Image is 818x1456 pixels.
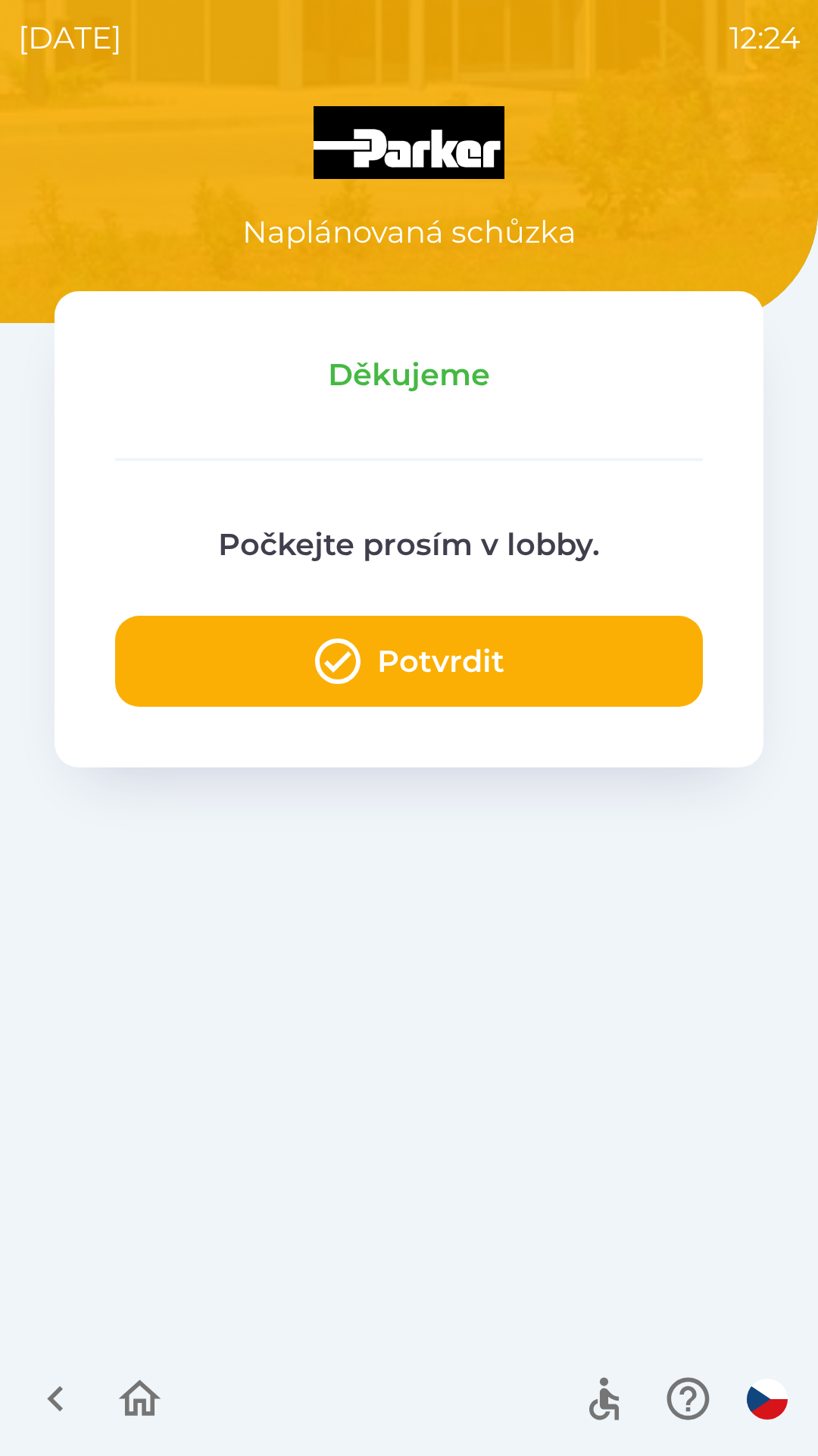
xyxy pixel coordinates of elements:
p: 12:24 [729,15,800,61]
p: Počkejte prosím v lobby. [115,522,703,567]
p: Naplánovaná schůzka [242,209,576,255]
img: Logo [55,106,763,179]
button: Potvrdit [115,616,703,707]
p: [DATE] [18,15,122,61]
img: cs flag [747,1379,788,1420]
p: Děkujeme [115,352,703,397]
